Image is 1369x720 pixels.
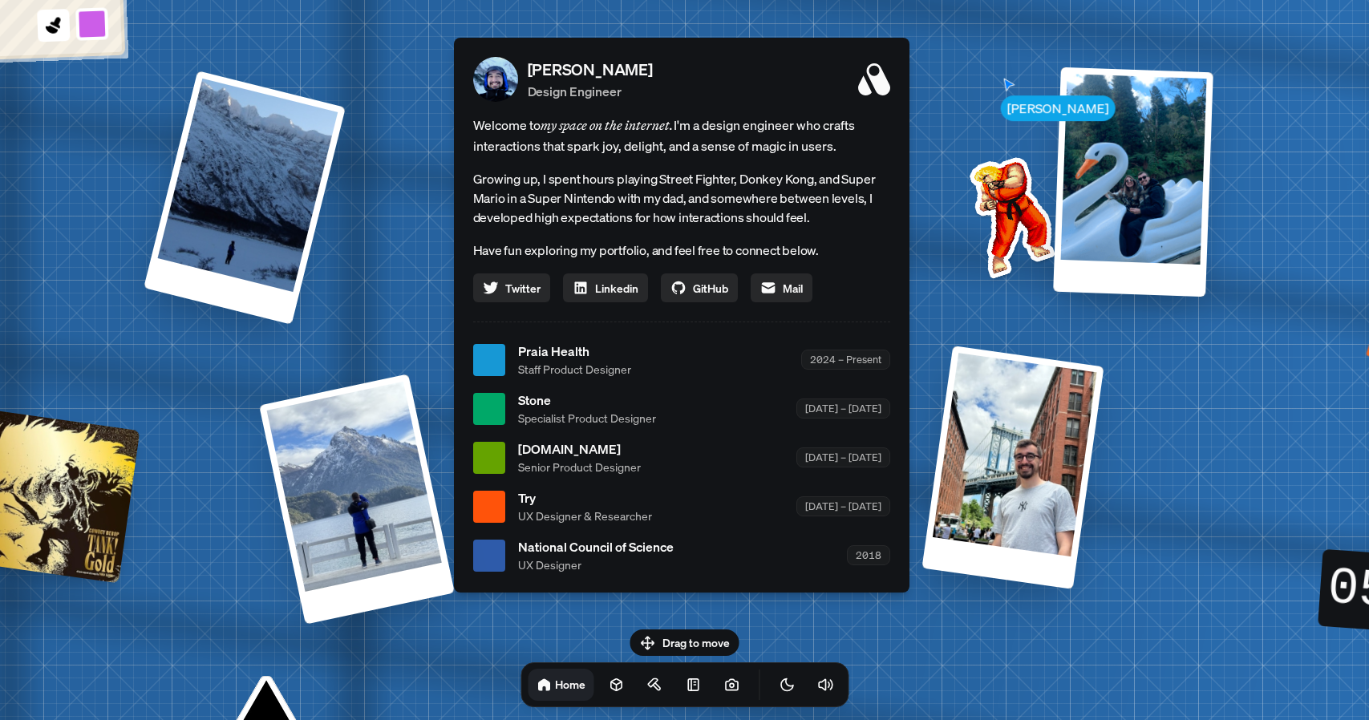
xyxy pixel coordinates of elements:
span: Staff Product Designer [518,361,631,378]
span: Praia Health [518,342,631,361]
p: Design Engineer [528,82,653,101]
span: Linkedin [595,280,638,297]
a: Mail [751,273,812,302]
em: my space on the internet. [541,117,674,133]
span: Twitter [505,280,541,297]
div: [DATE] – [DATE] [796,447,890,467]
p: Have fun exploring my portfolio, and feel free to connect below. [473,240,890,261]
span: Specialist Product Designer [518,410,656,427]
span: UX Designer & Researcher [518,508,652,524]
span: Welcome to I'm a design engineer who crafts interactions that spark joy, delight, and a sense of ... [473,115,890,156]
div: 2018 [847,545,890,565]
h1: Home [555,677,585,692]
button: Toggle Theme [771,669,803,701]
div: 2024 – Present [801,350,890,370]
a: GitHub [661,273,738,302]
p: Growing up, I spent hours playing Street Fighter, Donkey Kong, and Super Mario in a Super Nintend... [473,169,890,227]
span: Senior Product Designer [518,459,641,475]
span: GitHub [693,280,728,297]
a: Linkedin [563,273,648,302]
span: Stone [518,390,656,410]
div: [DATE] – [DATE] [796,496,890,516]
span: National Council of Science [518,537,674,556]
button: Toggle Audio [809,669,841,701]
a: Home [528,669,593,701]
span: UX Designer [518,556,674,573]
img: Profile Picture [473,57,518,102]
span: Try [518,488,652,508]
div: [DATE] – [DATE] [796,398,890,419]
span: [DOMAIN_NAME] [518,439,641,459]
a: Twitter [473,273,550,302]
span: Mail [783,280,803,297]
p: [PERSON_NAME] [528,58,653,82]
img: Profile example [928,133,1090,295]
